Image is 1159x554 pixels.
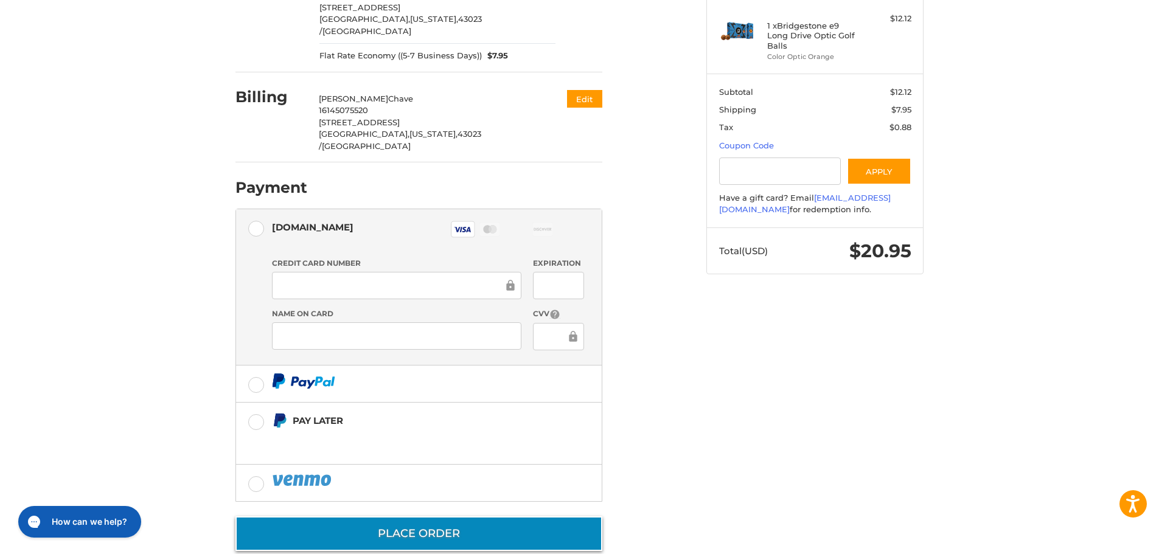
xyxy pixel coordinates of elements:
[719,192,911,216] div: Have a gift card? Email for redemption info.
[322,141,411,151] span: [GEOGRAPHIC_DATA]
[533,308,583,320] label: CVV
[767,21,860,50] h4: 1 x Bridgestone e9 Long Drive Optic Golf Balls
[719,122,733,132] span: Tax
[322,26,411,36] span: [GEOGRAPHIC_DATA]
[319,105,368,115] span: 16145075520
[410,14,458,24] span: [US_STATE],
[863,13,911,25] div: $12.12
[567,90,602,108] button: Edit
[319,50,482,62] span: Flat Rate Economy ((5-7 Business Days))
[272,473,334,488] img: PayPal icon
[891,105,911,114] span: $7.95
[482,50,509,62] span: $7.95
[293,410,526,431] div: Pay Later
[719,105,756,114] span: Shipping
[272,413,287,428] img: Pay Later icon
[272,373,335,389] img: PayPal icon
[409,129,458,139] span: [US_STATE],
[533,258,583,269] label: Expiration
[388,94,413,103] span: Chave
[719,87,753,97] span: Subtotal
[272,308,521,319] label: Name on Card
[319,2,400,12] span: [STREET_ADDRESS]
[719,158,841,185] input: Gift Certificate or Coupon Code
[272,258,521,269] label: Credit Card Number
[889,122,911,132] span: $0.88
[235,516,602,551] button: Place Order
[272,217,353,237] div: [DOMAIN_NAME]
[235,178,307,197] h2: Payment
[319,117,400,127] span: [STREET_ADDRESS]
[319,14,482,36] span: 43023 /
[235,88,307,106] h2: Billing
[767,52,860,62] li: Color Optic Orange
[319,129,481,151] span: 43023 /
[12,502,145,542] iframe: Gorgias live chat messenger
[719,245,768,257] span: Total (USD)
[847,158,911,185] button: Apply
[319,94,388,103] span: [PERSON_NAME]
[719,140,774,150] a: Coupon Code
[319,14,410,24] span: [GEOGRAPHIC_DATA],
[319,129,409,139] span: [GEOGRAPHIC_DATA],
[272,431,526,449] iframe: PayPal Message 1
[849,240,911,262] span: $20.95
[890,87,911,97] span: $12.12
